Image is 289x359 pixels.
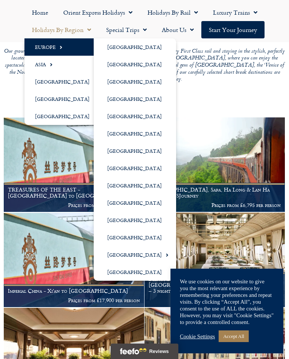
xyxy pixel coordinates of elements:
[24,38,104,56] a: Europe
[94,142,176,160] a: [GEOGRAPHIC_DATA]
[24,90,104,108] a: [GEOGRAPHIC_DATA]
[94,73,176,90] a: [GEOGRAPHIC_DATA]
[154,21,201,38] a: About Us
[144,213,285,307] a: Belmond Britannic Explorer – [GEOGRAPHIC_DATA] To [GEOGRAPHIC_DATA] – 3 night Journey Prices from...
[180,333,215,340] a: Cookie Settings
[99,21,154,38] a: Special Trips
[24,73,104,90] a: [GEOGRAPHIC_DATA]
[8,288,140,294] h1: Imperial China - Xi’an to [GEOGRAPHIC_DATA]
[8,202,140,208] p: Prices from £22,300 per person
[140,4,205,21] a: Holidays by Rail
[94,177,176,194] a: [GEOGRAPHIC_DATA]
[149,202,281,208] p: Prices from £6,795 per person
[94,211,176,229] a: [GEOGRAPHIC_DATA]
[4,213,144,307] a: Imperial China - Xi’an to [GEOGRAPHIC_DATA] Prices from £17,900 per person
[94,56,176,73] a: [GEOGRAPHIC_DATA]
[4,48,285,83] p: Our growing programme of short breaks includes a holiday to incomparable Paris by First Class rai...
[94,108,176,125] a: [GEOGRAPHIC_DATA]
[94,38,176,281] ul: Europe
[219,330,249,342] a: Accept All
[149,276,281,294] h1: Belmond Britannic Explorer – [GEOGRAPHIC_DATA] To [GEOGRAPHIC_DATA] – 3 night Journey
[94,90,176,108] a: [GEOGRAPHIC_DATA]
[144,117,285,212] a: [GEOGRAPHIC_DATA], Sapa, Ha Long & Lan Ha aboard the SJourney Prices from £6,795 per person
[205,4,265,21] a: Luxury Trains
[94,263,176,281] a: [GEOGRAPHIC_DATA]
[24,108,104,125] a: [GEOGRAPHIC_DATA]
[149,297,281,303] p: Prices from £6,795 per person
[4,4,285,38] nav: Menu
[4,117,144,212] a: TREASURES OF THE EAST - [GEOGRAPHIC_DATA] to [GEOGRAPHIC_DATA] Prices from £22,300 per person
[24,21,99,38] a: Holidays by Region
[94,125,176,142] a: [GEOGRAPHIC_DATA]
[94,194,176,211] a: [GEOGRAPHIC_DATA]
[94,229,176,246] a: [GEOGRAPHIC_DATA]
[201,21,265,38] a: Start your Journey
[149,187,281,199] h1: [GEOGRAPHIC_DATA], Sapa, Ha Long & Lan Ha aboard the SJourney
[24,56,104,73] a: Asia
[8,297,140,303] p: Prices from £17,900 per person
[180,278,274,326] div: We use cookies on our website to give you the most relevant experience by remembering your prefer...
[56,4,140,21] a: Orient Express Holidays
[94,160,176,177] a: [GEOGRAPHIC_DATA]
[8,187,140,199] h1: TREASURES OF THE EAST - [GEOGRAPHIC_DATA] to [GEOGRAPHIC_DATA]
[94,246,176,263] a: [GEOGRAPHIC_DATA]
[24,4,56,21] a: Home
[94,38,176,56] a: [GEOGRAPHIC_DATA]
